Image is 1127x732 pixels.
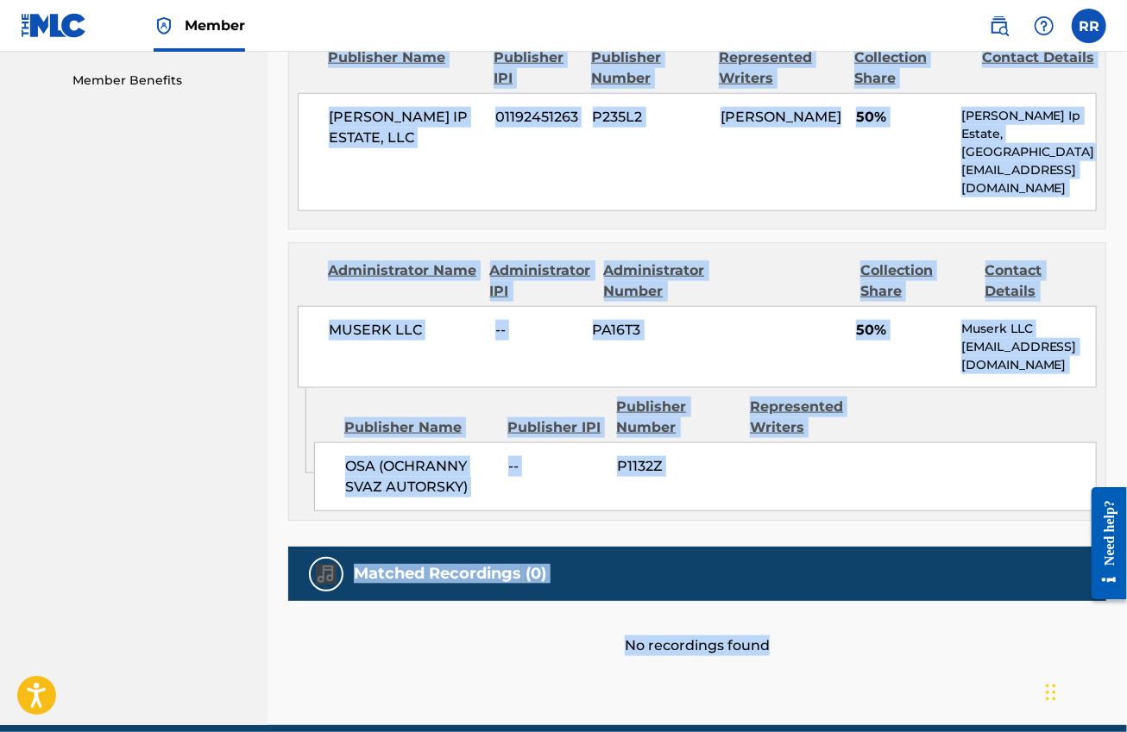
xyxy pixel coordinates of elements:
[1072,9,1106,43] div: User Menu
[750,397,871,438] div: Represented Writers
[185,16,245,35] span: Member
[854,47,969,89] div: Collection Share
[328,260,477,302] div: Administrator Name
[1046,666,1056,718] div: Drag
[860,260,972,302] div: Collection Share
[989,16,1010,36] img: search
[604,260,715,302] div: Administrator Number
[329,320,482,341] span: MUSERK LLC
[507,417,603,438] div: Publisher IPI
[721,109,841,125] span: [PERSON_NAME]
[982,9,1017,43] a: Public Search
[1027,9,1061,43] div: Help
[494,47,578,89] div: Publisher IPI
[982,47,1097,89] div: Contact Details
[21,13,87,38] img: MLC Logo
[1034,16,1055,36] img: help
[591,47,706,89] div: Publisher Number
[495,107,580,128] span: 01192451263
[1079,474,1127,613] iframe: Resource Center
[72,72,247,90] a: Member Benefits
[490,260,591,302] div: Administrator IPI
[961,320,1096,338] p: Muserk LLC
[961,107,1096,161] p: [PERSON_NAME] Ip Estate, [GEOGRAPHIC_DATA]
[329,107,482,148] span: [PERSON_NAME] IP ESTATE, LLC
[354,564,546,584] h5: Matched Recordings (0)
[154,16,174,36] img: Top Rightsholder
[328,47,481,89] div: Publisher Name
[345,456,495,497] span: OSA (OCHRANNY SVAZ AUTORSKY)
[593,107,708,128] span: P235L2
[1041,649,1127,732] iframe: Chat Widget
[617,397,738,438] div: Publisher Number
[617,456,737,477] span: P1132Z
[316,564,337,585] img: Matched Recordings
[856,320,948,341] span: 50%
[508,456,604,477] span: --
[288,601,1106,656] div: No recordings found
[856,107,948,128] span: 50%
[961,338,1096,374] p: [EMAIL_ADDRESS][DOMAIN_NAME]
[495,320,580,341] span: --
[344,417,494,438] div: Publisher Name
[593,320,708,341] span: PA16T3
[985,260,1097,302] div: Contact Details
[719,47,841,89] div: Represented Writers
[961,161,1096,197] p: [EMAIL_ADDRESS][DOMAIN_NAME]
